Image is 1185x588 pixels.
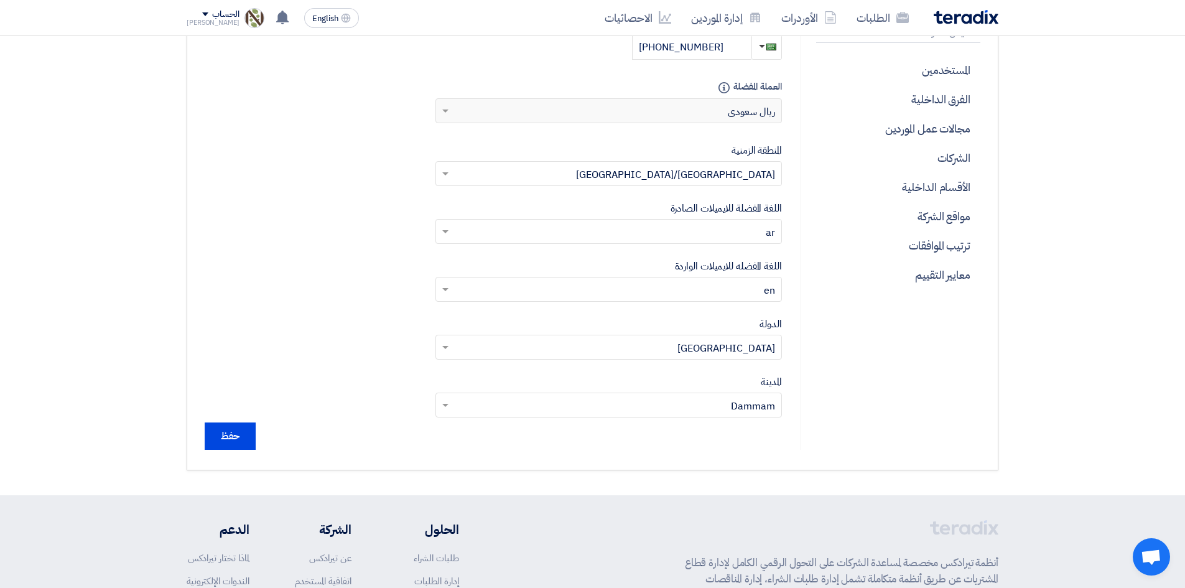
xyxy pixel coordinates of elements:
[244,8,264,28] img: Screenshot___1756930143446.png
[816,202,980,231] p: مواقع الشركة
[389,520,459,539] li: الحلول
[187,574,249,588] a: الندوات الإلكترونية
[187,19,239,26] div: [PERSON_NAME]
[414,551,459,565] a: طلبات الشراء
[188,551,249,565] a: لماذا تختار تيرادكس
[595,3,681,32] a: الاحصائيات
[1133,538,1170,576] div: Open chat
[816,231,980,260] p: ترتيب الموافقات
[681,3,771,32] a: إدارة الموردين
[816,85,980,114] p: الفرق الداخلية
[287,520,351,539] li: الشركة
[760,317,781,332] label: الدولة
[205,422,256,450] input: حفظ
[934,10,998,24] img: Teradix logo
[309,551,351,565] a: عن تيرادكس
[304,8,359,28] button: English
[212,9,239,20] div: الحساب
[312,14,338,23] span: English
[816,143,980,172] p: الشركات
[435,80,782,94] label: العملة المفضلة
[816,114,980,143] p: مجالات عمل الموردين
[816,172,980,202] p: الأقسام الداخلية
[295,574,351,588] a: اتفاقية المستخدم
[761,375,781,390] label: المدينة
[632,35,751,60] input: أدخل رقم الموبايل
[675,259,782,274] label: اللغة المفضله للايميلات الواردة
[816,260,980,289] p: معايير التقييم
[732,143,782,158] label: المنطقة الزمنية
[771,3,847,32] a: الأوردرات
[414,574,459,588] a: إدارة الطلبات
[728,105,775,119] span: ريال سعودي
[187,520,249,539] li: الدعم
[847,3,919,32] a: الطلبات
[671,201,782,216] label: اللغة المفضلة للايميلات الصادرة
[816,55,980,85] p: المستخدمين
